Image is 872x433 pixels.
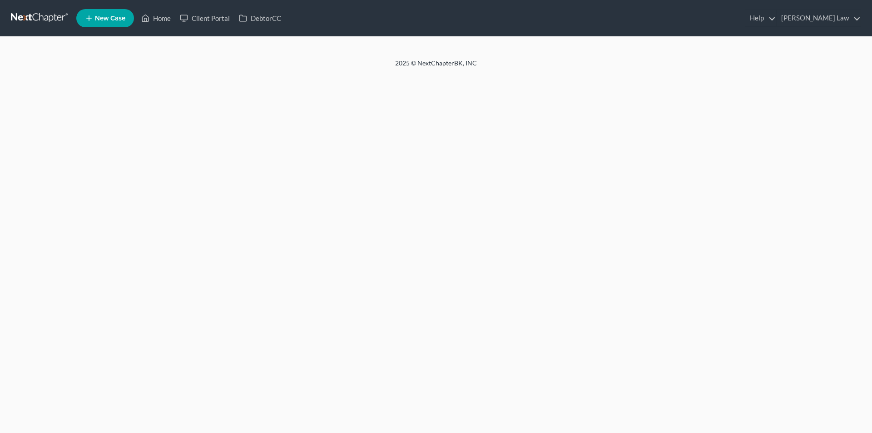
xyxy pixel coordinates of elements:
[177,59,695,75] div: 2025 © NextChapterBK, INC
[175,10,234,26] a: Client Portal
[777,10,861,26] a: [PERSON_NAME] Law
[137,10,175,26] a: Home
[745,10,776,26] a: Help
[234,10,286,26] a: DebtorCC
[76,9,134,27] new-legal-case-button: New Case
